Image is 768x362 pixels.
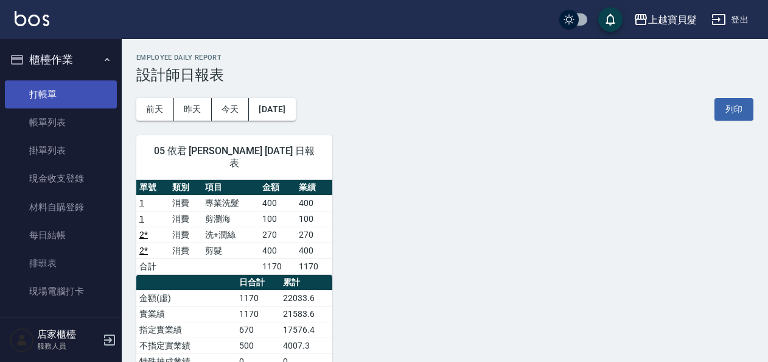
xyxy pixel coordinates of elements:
[648,12,697,27] div: 上越寶貝髮
[10,328,34,352] img: Person
[139,198,144,208] a: 1
[280,290,332,306] td: 22033.6
[136,54,753,62] h2: Employee Daily Report
[707,9,753,31] button: 登出
[136,180,169,196] th: 單號
[598,7,623,32] button: save
[5,221,117,249] a: 每日結帳
[5,44,117,76] button: 櫃檯作業
[280,306,332,322] td: 21583.6
[5,249,117,277] a: 排班表
[259,211,296,227] td: 100
[212,98,250,121] button: 今天
[296,227,332,243] td: 270
[202,211,259,227] td: 剪瀏海
[169,180,202,196] th: 類別
[5,311,117,342] button: 預約管理
[296,195,332,211] td: 400
[259,195,296,211] td: 400
[169,211,202,227] td: 消費
[202,243,259,258] td: 剪髮
[259,258,296,274] td: 1170
[136,290,236,306] td: 金額(虛)
[296,180,332,196] th: 業績
[202,195,259,211] td: 專業洗髮
[259,180,296,196] th: 金額
[136,98,174,121] button: 前天
[136,180,332,275] table: a dense table
[169,227,202,243] td: 消費
[236,338,280,353] td: 500
[280,322,332,338] td: 17576.4
[136,258,169,274] td: 合計
[5,165,117,193] a: 現金收支登錄
[136,306,236,322] td: 實業績
[236,290,280,306] td: 1170
[15,11,49,26] img: Logo
[151,145,318,169] span: 05 依君 [PERSON_NAME] [DATE] 日報表
[174,98,212,121] button: 昨天
[296,258,332,274] td: 1170
[259,243,296,258] td: 400
[714,98,753,121] button: 列印
[202,180,259,196] th: 項目
[249,98,295,121] button: [DATE]
[37,341,99,352] p: 服務人員
[169,195,202,211] td: 消費
[259,227,296,243] td: 270
[136,66,753,83] h3: 設計師日報表
[236,306,280,322] td: 1170
[169,243,202,258] td: 消費
[5,137,117,165] a: 掛單列表
[139,214,144,224] a: 1
[280,338,332,353] td: 4007.3
[136,322,236,338] td: 指定實業績
[5,108,117,137] a: 帳單列表
[37,328,99,341] h5: 店家櫃檯
[236,322,280,338] td: 670
[296,243,332,258] td: 400
[5,193,117,221] a: 材料自購登錄
[136,338,236,353] td: 不指定實業績
[296,211,332,227] td: 100
[5,277,117,305] a: 現場電腦打卡
[236,275,280,291] th: 日合計
[280,275,332,291] th: 累計
[202,227,259,243] td: 洗+潤絲
[5,80,117,108] a: 打帳單
[629,7,702,32] button: 上越寶貝髮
